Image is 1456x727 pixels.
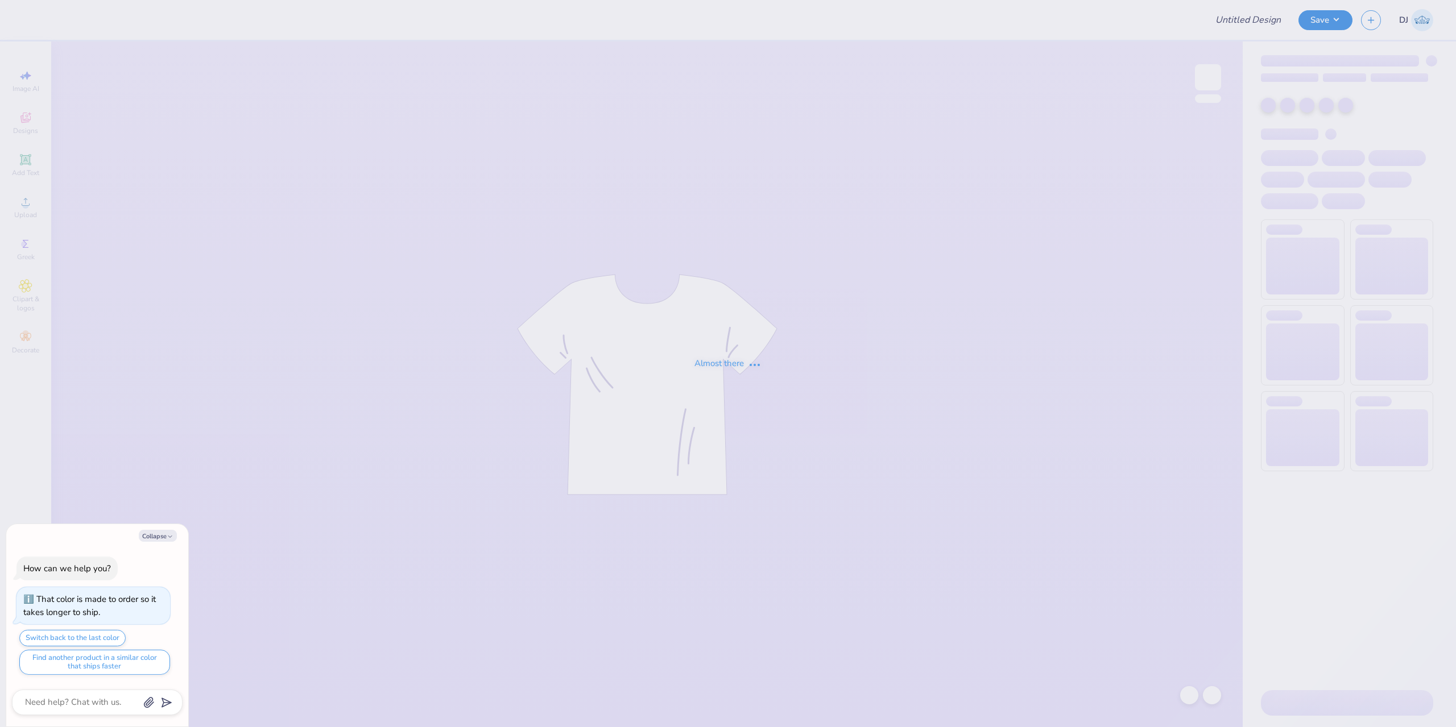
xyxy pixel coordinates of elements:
button: Collapse [139,530,177,542]
div: How can we help you? [23,563,111,574]
button: Find another product in a similar color that ships faster [19,650,170,675]
button: Switch back to the last color [19,630,126,646]
div: Almost there [694,357,762,370]
div: That color is made to order so it takes longer to ship. [23,593,156,618]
